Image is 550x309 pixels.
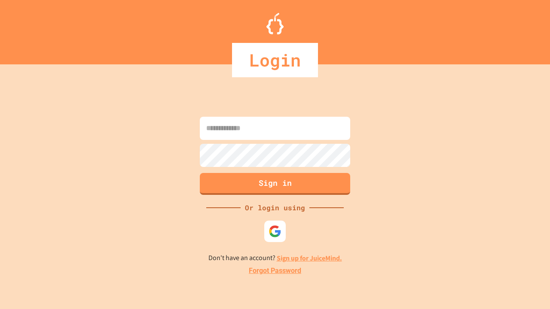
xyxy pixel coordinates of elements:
[232,43,318,77] div: Login
[269,225,281,238] img: google-icon.svg
[514,275,541,300] iframe: chat widget
[266,13,284,34] img: Logo.svg
[200,173,350,195] button: Sign in
[277,254,342,263] a: Sign up for JuiceMind.
[479,237,541,274] iframe: chat widget
[241,203,309,213] div: Or login using
[208,253,342,264] p: Don't have an account?
[249,266,301,276] a: Forgot Password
